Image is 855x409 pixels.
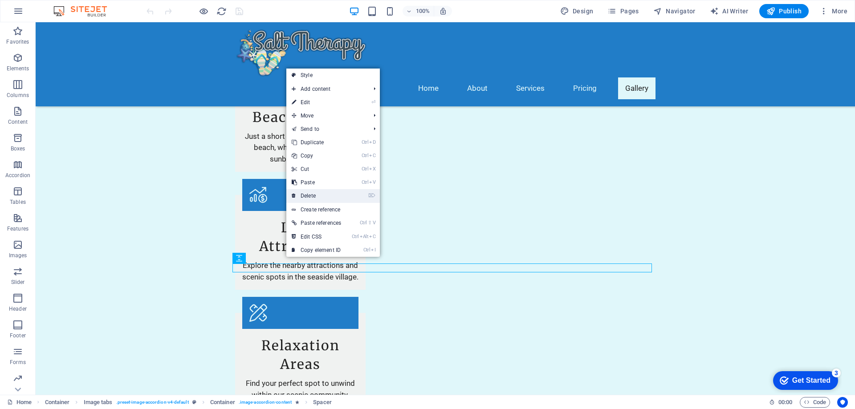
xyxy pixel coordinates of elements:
img: Editor Logo [51,6,118,16]
button: 100% [403,6,434,16]
button: Navigator [650,4,699,18]
a: CtrlAltCEdit CSS [286,230,346,243]
i: V [373,220,375,226]
a: CtrlVPaste [286,176,346,189]
span: More [819,7,847,16]
i: D [369,139,375,145]
span: . preset-image-accordion-v4-default [116,397,189,408]
i: This element is a customizable preset [192,400,196,405]
i: On resize automatically adjust zoom level to fit chosen device. [439,7,447,15]
div: Design (Ctrl+Alt+Y) [557,4,597,18]
a: Create reference [286,203,380,216]
p: Header [9,305,27,312]
h6: 100% [416,6,430,16]
span: Add content [286,82,366,96]
button: AI Writer [706,4,752,18]
i: I [371,247,375,253]
span: Pages [607,7,639,16]
div: Get Started [26,10,65,18]
i: C [369,234,375,239]
button: More [816,4,851,18]
span: Click to select. Double-click to edit [210,397,235,408]
span: Click to select. Double-click to edit [84,397,113,408]
button: Code [800,397,830,408]
p: Accordion [5,172,30,179]
span: 00 00 [778,397,792,408]
button: Click here to leave preview mode and continue editing [198,6,209,16]
i: Ctrl [360,220,367,226]
i: Ctrl [352,234,359,239]
button: Publish [759,4,809,18]
p: Tables [10,198,26,206]
a: CtrlDDuplicate [286,136,346,149]
p: Columns [7,92,29,99]
i: Ctrl [362,153,369,158]
i: ⏎ [371,99,375,105]
i: Ctrl [363,247,370,253]
span: Navigator [653,7,696,16]
a: CtrlCCopy [286,149,346,162]
i: Element contains an animation [295,400,299,405]
a: Click to cancel selection. Double-click to open Pages [7,397,32,408]
p: Elements [7,65,29,72]
a: ⌦Delete [286,189,346,202]
i: Ctrl [362,139,369,145]
p: Content [8,118,28,126]
p: Forms [10,359,26,366]
p: Slider [11,279,25,286]
button: Usercentrics [837,397,848,408]
i: ⌦ [368,193,375,198]
div: 3 [66,2,75,11]
i: Ctrl [362,166,369,172]
p: Images [9,252,27,259]
i: V [369,179,375,185]
i: C [369,153,375,158]
button: reload [216,6,227,16]
span: Click to select. Double-click to edit [45,397,70,408]
span: Design [560,7,594,16]
i: ⇧ [368,220,372,226]
h6: Session time [769,397,793,408]
a: Style [286,69,380,82]
a: Ctrl⇧VPaste references [286,216,346,230]
span: Code [804,397,826,408]
div: Get Started 3 items remaining, 40% complete [7,4,72,23]
a: Send to [286,122,366,136]
i: Ctrl [362,179,369,185]
button: Pages [604,4,642,18]
span: Move [286,109,366,122]
span: Click to select. Double-click to edit [313,397,332,408]
p: Favorites [6,38,29,45]
p: Boxes [11,145,25,152]
i: Alt [360,234,369,239]
button: Design [557,4,597,18]
a: CtrlICopy element ID [286,243,346,257]
nav: breadcrumb [45,397,332,408]
i: Reload page [216,6,227,16]
p: Features [7,225,28,232]
span: Publish [766,7,802,16]
a: ⏎Edit [286,96,346,109]
span: : [785,399,786,405]
span: . image-accordion-content [239,397,292,408]
i: X [369,166,375,172]
span: AI Writer [710,7,749,16]
p: Footer [10,332,26,339]
a: CtrlXCut [286,162,346,176]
